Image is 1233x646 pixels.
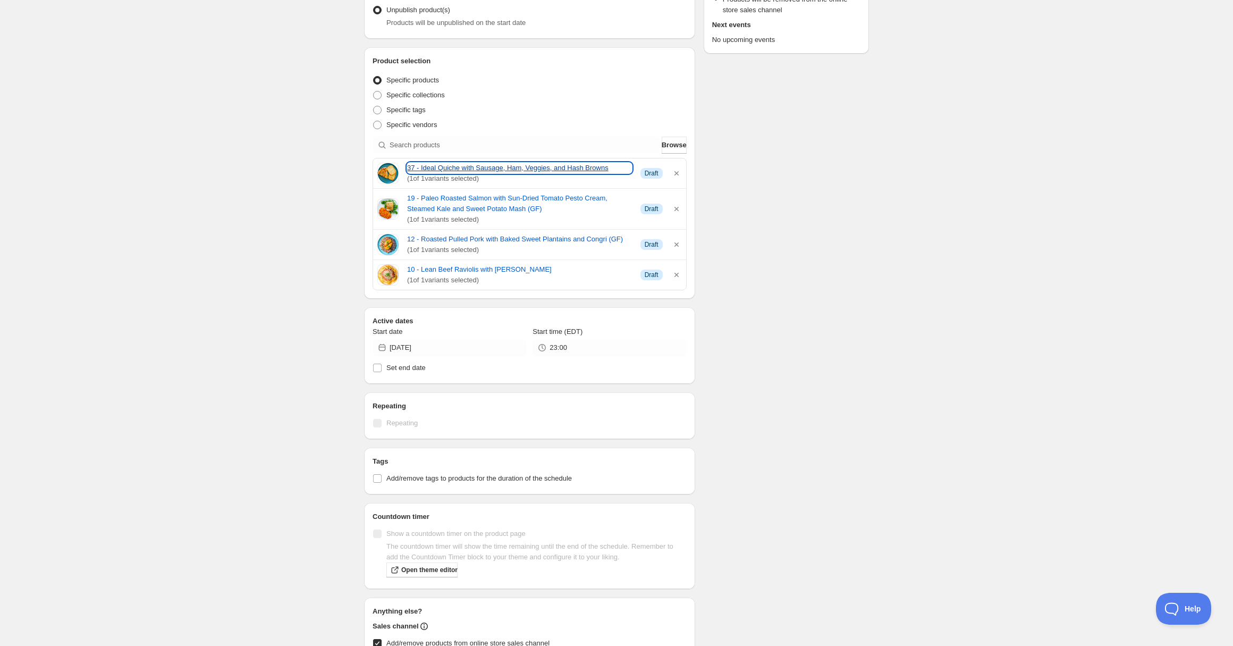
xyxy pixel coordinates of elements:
span: Draft [645,169,658,178]
h2: Countdown timer [373,511,687,522]
span: ( 1 of 1 variants selected) [407,173,632,184]
span: Specific products [386,76,439,84]
span: Browse [662,140,687,150]
p: The countdown timer will show the time remaining until the end of the schedule. Remember to add t... [386,541,687,563]
img: 12 - Roasted Pulled Pork with Baked Sweet Plantains and Congri (GF) [377,234,399,255]
h2: Next events [712,20,860,30]
a: 37 - Ideal Quiche with Sausage, Ham, Veggies, and Hash Browns [407,163,632,173]
input: Search products [390,137,660,154]
h2: Active dates [373,316,687,326]
button: Browse [662,137,687,154]
a: 12 - Roasted Pulled Pork with Baked Sweet Plantains and Congri (GF) [407,234,632,245]
span: ( 1 of 1 variants selected) [407,275,632,286]
p: No upcoming events [712,35,860,45]
span: Start time (EDT) [533,328,582,335]
span: Show a countdown timer on the product page [386,530,526,538]
span: Products will be unpublished on the start date [386,19,526,27]
h2: Tags [373,456,687,467]
span: ( 1 of 1 variants selected) [407,245,632,255]
span: Unpublish product(s) [386,6,450,14]
span: Specific collections [386,91,445,99]
h2: Anything else? [373,606,687,617]
span: Specific tags [386,106,426,114]
h2: Repeating [373,401,687,412]
span: ( 1 of 1 variants selected) [407,214,632,225]
a: Open theme editor [386,563,458,577]
h2: Product selection [373,56,687,66]
span: Draft [645,205,658,213]
span: Specific vendors [386,121,437,129]
span: Start date [373,328,402,335]
h2: Sales channel [373,621,419,632]
span: Open theme editor [401,566,458,574]
span: Draft [645,271,658,279]
span: Repeating [386,419,418,427]
span: Add/remove tags to products for the duration of the schedule [386,474,572,482]
img: 37 - Ideal Quiche with Sausage, Ham, Veggies, and Hash Browns [377,163,399,184]
a: 10 - Lean Beef Raviolis with [PERSON_NAME] [407,264,632,275]
span: Draft [645,240,658,249]
iframe: Toggle Customer Support [1156,593,1212,625]
span: Set end date [386,364,426,372]
a: 19 - Paleo Roasted Salmon with Sun-Dried Tomato Pesto Cream, Steamed Kale and Sweet Potato Mash (GF) [407,193,632,214]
